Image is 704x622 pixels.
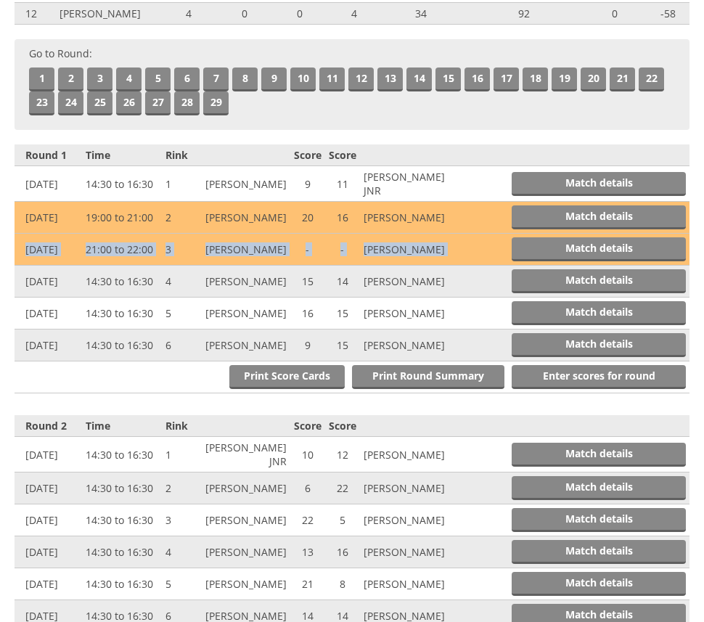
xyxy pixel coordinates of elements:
td: 4 [162,266,202,298]
td: 14:30 to 16:30 [82,330,162,361]
th: Score [325,144,360,166]
a: 16 [464,67,490,91]
a: Match details [512,540,686,564]
td: [PERSON_NAME] [202,472,290,504]
td: [PERSON_NAME] JNR [202,437,290,472]
a: 3 [87,67,112,91]
a: 17 [494,67,519,91]
td: 34 [377,3,464,25]
a: Match details [512,172,686,196]
a: Match details [512,205,686,229]
td: 19:00 to 21:00 [82,202,162,234]
td: 9 [290,330,325,361]
td: 14:30 to 16:30 [82,504,162,536]
td: 14:30 to 16:30 [82,472,162,504]
td: 4 [332,3,377,25]
a: 10 [290,67,316,91]
a: 6 [174,67,200,91]
td: 15 [290,266,325,298]
td: 14:30 to 16:30 [82,266,162,298]
th: Score [325,415,360,437]
a: Match details [512,301,686,325]
a: 2 [58,67,83,91]
th: Rink [162,144,202,166]
td: 6 [162,330,202,361]
a: Match details [512,333,686,357]
td: 4 [156,3,220,25]
td: [PERSON_NAME] [360,472,449,504]
td: 6 [290,472,325,504]
td: [PERSON_NAME] [360,568,449,600]
td: [DATE] [15,234,82,266]
a: Match details [512,269,686,293]
td: [PERSON_NAME] [360,504,449,536]
a: 27 [145,91,171,115]
td: [PERSON_NAME] JNR [360,166,449,202]
td: 3 [162,504,202,536]
td: [DATE] [15,437,82,472]
a: 18 [523,67,548,91]
td: [PERSON_NAME] [202,330,290,361]
a: 15 [435,67,461,91]
a: Print Score Cards [229,365,345,389]
td: 15 [325,330,360,361]
a: 5 [145,67,171,91]
td: 5 [325,504,360,536]
a: 28 [174,91,200,115]
td: 20 [290,202,325,234]
div: Go to Round: [15,39,689,130]
a: 26 [116,91,142,115]
a: 23 [29,91,54,115]
td: [DATE] [15,504,82,536]
td: 2 [162,202,202,234]
td: - [325,234,360,266]
th: Score [290,144,325,166]
td: 9 [290,166,325,202]
a: 1 [29,67,54,91]
td: [PERSON_NAME] [360,298,449,330]
a: 7 [203,67,229,91]
a: Match details [512,476,686,500]
td: 2 [162,472,202,504]
a: 19 [552,67,577,91]
td: [PERSON_NAME] [56,3,157,25]
td: [PERSON_NAME] [202,298,290,330]
td: 14:30 to 16:30 [82,568,162,600]
td: [PERSON_NAME] [360,202,449,234]
td: [DATE] [15,568,82,600]
td: 8 [325,568,360,600]
td: 12 [325,437,360,472]
td: 0 [584,3,646,25]
td: 0 [221,3,269,25]
td: 14:30 to 16:30 [82,437,162,472]
a: 13 [377,67,403,91]
td: [DATE] [15,202,82,234]
td: [PERSON_NAME] [202,166,290,202]
td: [PERSON_NAME] [202,504,290,536]
td: [DATE] [15,166,82,202]
td: 16 [290,298,325,330]
td: 16 [325,202,360,234]
a: 20 [581,67,606,91]
td: [PERSON_NAME] [360,234,449,266]
td: 16 [325,536,360,568]
td: 5 [162,298,202,330]
td: [DATE] [15,298,82,330]
td: [PERSON_NAME] [360,330,449,361]
a: 4 [116,67,142,91]
td: 5 [162,568,202,600]
td: 14:30 to 16:30 [82,536,162,568]
td: [PERSON_NAME] [202,536,290,568]
a: 22 [639,67,664,91]
th: Round 1 [15,144,82,166]
a: 9 [261,67,287,91]
td: 0 [269,3,332,25]
a: Match details [512,237,686,261]
th: Time [82,415,162,437]
td: [PERSON_NAME] [360,437,449,472]
td: - [290,234,325,266]
a: 14 [406,67,432,91]
td: 92 [464,3,584,25]
td: [PERSON_NAME] [202,234,290,266]
td: [PERSON_NAME] [360,266,449,298]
